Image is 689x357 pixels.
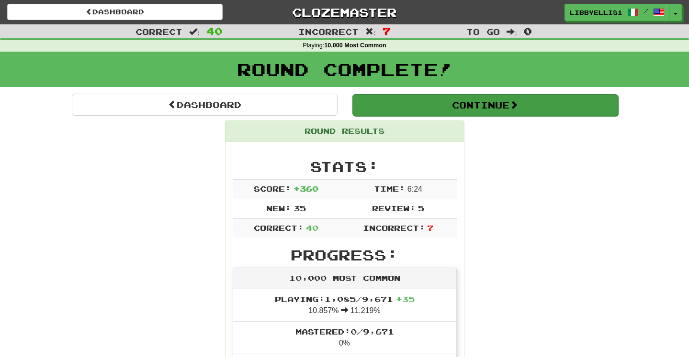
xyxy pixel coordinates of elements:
span: 7 [427,223,433,232]
a: Clozemaster [237,4,452,21]
h1: Round Complete! [3,60,686,79]
span: Mastered: 0 / 9,671 [295,327,394,336]
button: Continue [352,94,618,116]
span: Correct: [254,223,304,232]
span: New: [266,204,291,213]
span: : [365,28,376,36]
span: : [189,28,200,36]
span: Score: [254,184,291,193]
a: Dashboard [72,94,338,116]
span: : [507,28,517,36]
span: 6 : 24 [407,185,422,193]
span: Libbyellis1 [570,8,622,17]
span: Review: [372,204,416,213]
li: 0% [233,321,456,354]
div: Round Results [226,121,464,142]
div: 10,000 Most Common [233,268,456,289]
span: Incorrect [298,27,359,36]
span: 5 [418,204,424,213]
span: Correct [136,27,182,36]
span: To go [466,27,500,36]
a: Dashboard [7,4,223,20]
a: Libbyellis1 / [565,4,670,21]
span: Playing: 1,085 / 9,671 [275,294,415,303]
span: Incorrect: [363,223,425,232]
span: / [644,8,648,14]
h2: Stats: [233,159,457,174]
span: + 360 [294,184,318,193]
span: 0 [524,25,532,37]
strong: 10,000 Most Common [324,42,386,49]
span: 7 [383,25,391,37]
span: + 35 [396,294,415,303]
span: Time: [374,184,405,193]
span: 40 [306,223,318,232]
h2: Progress: [233,247,457,263]
span: 40 [206,25,223,37]
li: 10.857% 11.219% [233,289,456,322]
span: 35 [294,204,306,213]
